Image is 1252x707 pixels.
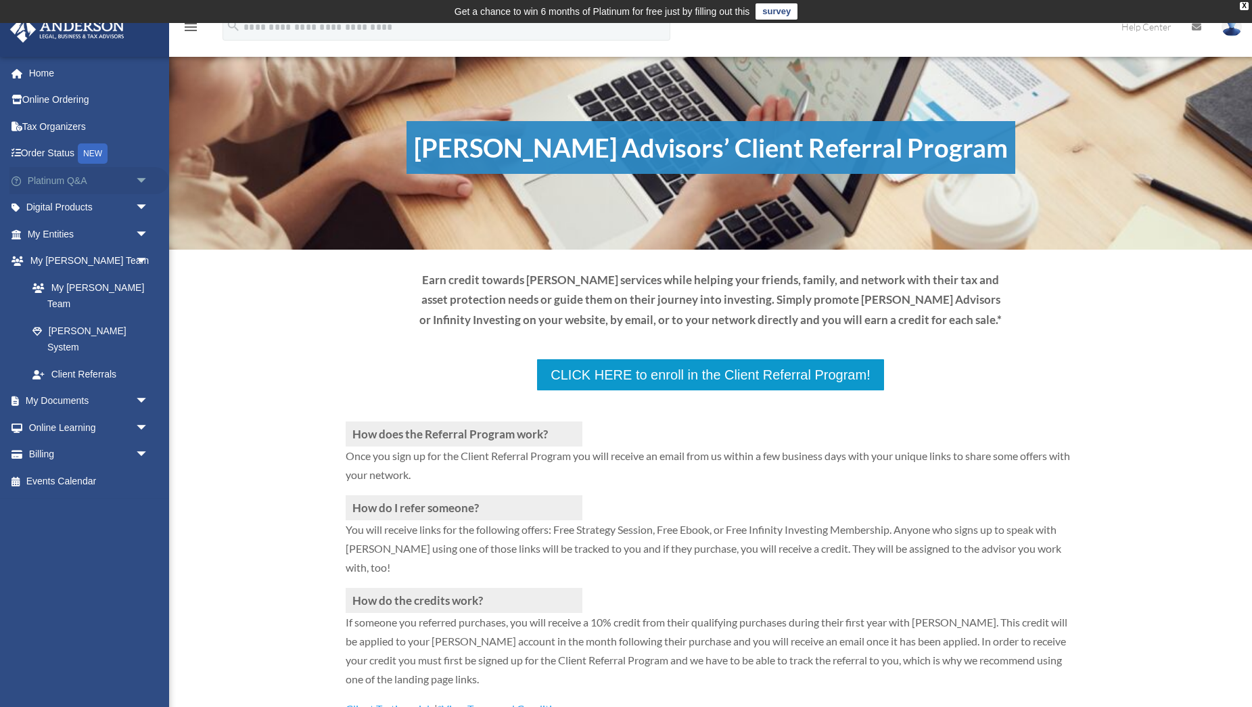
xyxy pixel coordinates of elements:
[9,140,169,168] a: Order StatusNEW
[135,221,162,248] span: arrow_drop_down
[346,588,582,613] h3: How do the credits work?
[9,388,169,415] a: My Documentsarrow_drop_down
[9,414,169,441] a: Online Learningarrow_drop_down
[1222,17,1242,37] img: User Pic
[135,167,162,195] span: arrow_drop_down
[9,248,169,275] a: My [PERSON_NAME] Teamarrow_drop_down
[346,495,582,520] h3: How do I refer someone?
[6,16,129,43] img: Anderson Advisors Platinum Portal
[9,221,169,248] a: My Entitiesarrow_drop_down
[226,18,241,33] i: search
[135,194,162,222] span: arrow_drop_down
[419,270,1003,330] p: Earn credit towards [PERSON_NAME] services while helping your friends, family, and network with t...
[135,441,162,469] span: arrow_drop_down
[19,317,169,361] a: [PERSON_NAME] System
[9,167,169,194] a: Platinum Q&Aarrow_drop_down
[19,274,169,317] a: My [PERSON_NAME] Team
[346,520,1076,588] p: You will receive links for the following offers: Free Strategy Session, Free Ebook, or Free Infin...
[407,121,1015,174] h1: [PERSON_NAME] Advisors’ Client Referral Program
[756,3,797,20] a: survey
[183,24,199,35] a: menu
[346,421,582,447] h3: How does the Referral Program work?
[9,467,169,495] a: Events Calendar
[19,361,162,388] a: Client Referrals
[536,358,885,392] a: CLICK HERE to enroll in the Client Referral Program!
[1240,2,1249,10] div: close
[135,388,162,415] span: arrow_drop_down
[9,441,169,468] a: Billingarrow_drop_down
[9,113,169,140] a: Tax Organizers
[455,3,750,20] div: Get a chance to win 6 months of Platinum for free just by filling out this
[346,447,1076,495] p: Once you sign up for the Client Referral Program you will receive an email from us within a few b...
[9,87,169,114] a: Online Ordering
[78,143,108,164] div: NEW
[183,19,199,35] i: menu
[135,248,162,275] span: arrow_drop_down
[9,60,169,87] a: Home
[135,414,162,442] span: arrow_drop_down
[9,194,169,221] a: Digital Productsarrow_drop_down
[346,613,1076,700] p: If someone you referred purchases, you will receive a 10% credit from their qualifying purchases ...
